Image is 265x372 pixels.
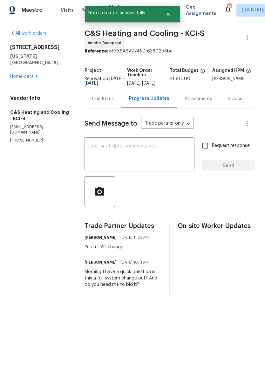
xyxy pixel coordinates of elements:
span: Trade Partner Updates [85,223,162,229]
span: On-site Worker Updates [178,223,255,229]
div: Attachments [185,96,212,102]
span: [DATE] 11:25 AM [120,234,149,241]
h5: Total Budget [170,68,198,73]
b: Reference: [85,49,108,53]
div: 5FXXSASV774ND-63602d8be [85,48,255,54]
span: [DATE] [109,77,123,81]
span: $1,810.00 [170,77,190,81]
span: - [85,77,124,86]
a: Home details [10,74,38,79]
span: [DATE] 10:11 AM [120,259,149,265]
h2: [STREET_ADDRESS] [10,44,69,51]
span: Renovation [85,77,124,86]
button: Close [158,8,179,21]
span: Geo Assignments [186,4,216,17]
div: Yes full AC change [85,244,153,250]
div: Trade partner only [141,119,194,129]
span: The hpm assigned to this work order. [246,68,251,77]
h6: [PERSON_NAME] [85,234,117,241]
span: Projects [81,7,101,13]
h5: [US_STATE][GEOGRAPHIC_DATA] [10,53,69,66]
span: Send Message to [85,121,137,127]
div: Line Items [92,96,114,102]
span: Maestro [22,7,43,13]
span: [DATE] [85,81,98,86]
h5: Work Order Timeline [127,68,170,77]
p: [PHONE_NUMBER] [10,138,69,143]
h5: C&S Heating and Cooling - KCI-S [10,109,69,122]
h6: [PERSON_NAME] [85,259,117,265]
span: [DATE] [127,81,140,86]
span: - [127,81,155,86]
div: Progress Updates [129,95,169,102]
h4: Vendor Info [10,95,69,101]
div: 13 [227,4,232,10]
div: [PERSON_NAME] [212,77,255,81]
h5: Project [85,68,101,73]
span: C&S Heating and Cooling - KCI-S [85,30,205,37]
p: [EMAIL_ADDRESS][DOMAIN_NAME] [10,124,69,135]
div: Invoices [228,96,245,102]
a: All work orders [10,31,46,36]
span: Work Orders [109,4,125,17]
h5: Assigned HPM [212,68,244,73]
span: Visits [61,7,74,13]
span: Notes created successfully. [85,6,158,20]
span: Request response [212,142,250,149]
span: Vendor Accepted [88,40,124,46]
div: Morning I have a quick question is this a full system change out? And do you need me to bid it? [85,269,162,288]
span: The total cost of line items that have been proposed by Opendoor. This sum includes line items th... [200,68,205,77]
span: [DATE] [142,81,155,86]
